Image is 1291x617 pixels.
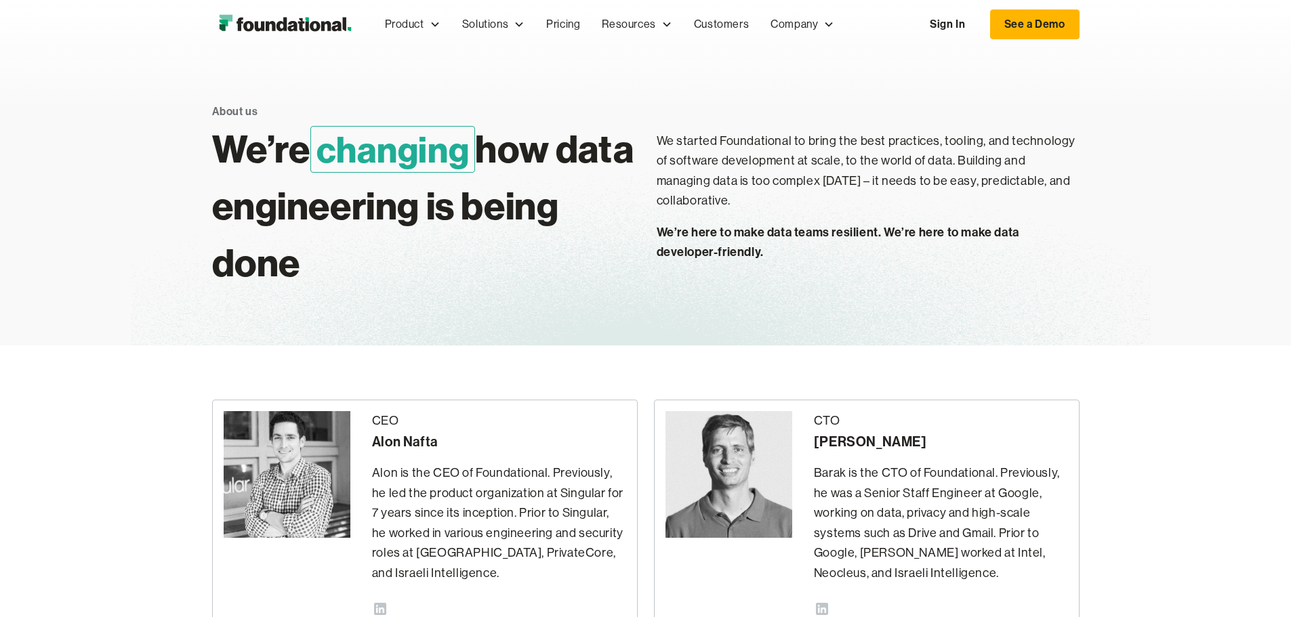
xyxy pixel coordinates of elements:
div: Product [374,2,451,47]
p: Barak is the CTO of Foundational. Previously, he was a Senior Staff Engineer at Google, working o... [814,463,1068,583]
p: Alon is the CEO of Foundational. Previously, he led the product organization at Singular for 7 ye... [372,463,626,583]
div: [PERSON_NAME] [814,431,1068,452]
div: Company [760,2,845,47]
a: Customers [683,2,760,47]
a: Sign In [916,10,979,39]
img: Alon Nafta - CEO [224,411,350,538]
div: Resources [591,2,682,47]
img: Foundational Logo [212,11,358,38]
img: Barak Forgoun - CTO [665,411,792,538]
div: Resources [602,16,655,33]
p: We started Foundational to bring the best practices, tooling, and technology of software developm... [657,131,1080,211]
div: Product [385,16,424,33]
div: CTO [814,411,1068,431]
p: We’re here to make data teams resilient. We’re here to make data developer-friendly. [657,222,1080,262]
a: home [212,11,358,38]
a: See a Demo [990,9,1080,39]
div: Solutions [451,2,535,47]
h1: We’re how data engineering is being done [212,121,635,291]
div: Company [771,16,818,33]
a: Pricing [535,2,591,47]
div: Alon Nafta [372,431,626,452]
div: CEO [372,411,626,431]
div: Solutions [462,16,508,33]
span: changing [310,126,476,173]
div: About us [212,103,258,121]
